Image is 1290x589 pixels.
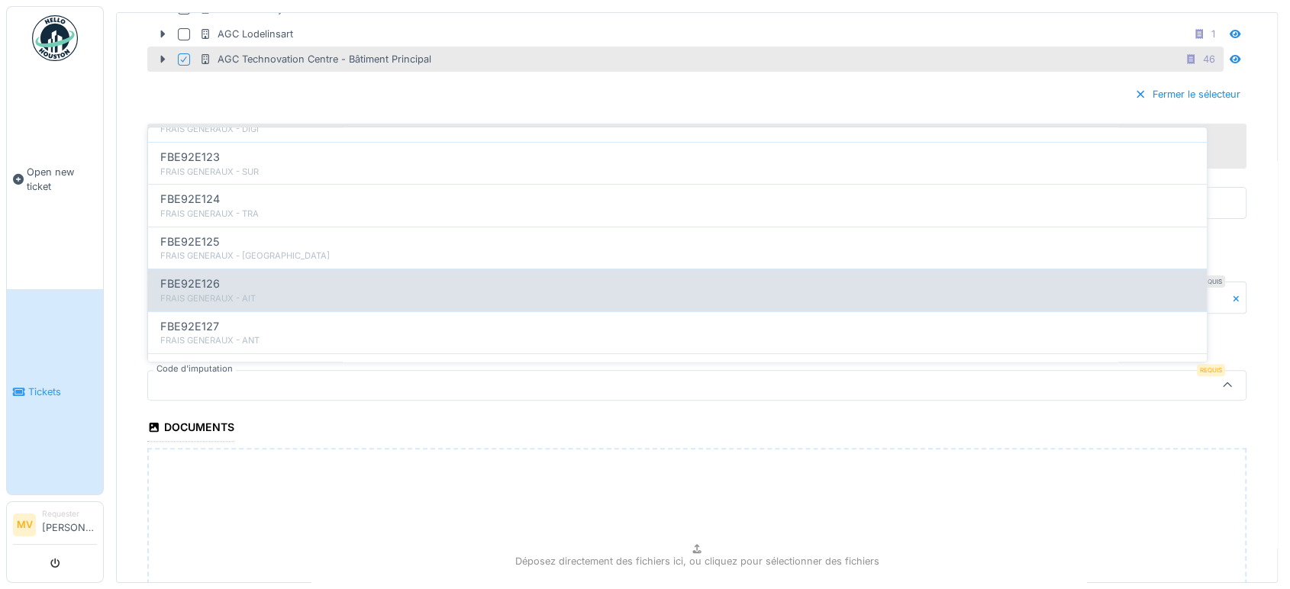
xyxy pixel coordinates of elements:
li: MV [13,513,36,536]
div: FRAIS GENERAUX - SUR [160,166,1195,179]
div: Requester [42,508,97,520]
span: FBE92E126 [160,275,220,292]
label: Code d'imputation [153,362,236,375]
img: Badge_color-CXgf-gQk.svg [32,15,78,61]
li: [PERSON_NAME] [42,508,97,541]
div: 46 [1203,52,1215,66]
div: AGC Lodelinsart [199,27,293,41]
div: Requis [1197,275,1225,288]
a: MV Requester[PERSON_NAME] [13,508,97,545]
div: FRAIS GENERAUX - AIT [160,292,1195,305]
span: FBE92E125 [160,233,220,250]
span: FBE92E124 [160,192,220,208]
a: Open new ticket [7,69,103,289]
div: Documents [147,416,234,442]
div: 1 [1211,27,1215,41]
button: Close [1230,282,1246,314]
div: Requis [1197,364,1225,376]
span: Tickets [28,385,97,399]
div: FRAIS GENERAUX - TRA [160,208,1195,220]
div: FRAIS GENERAUX - ANT [160,334,1195,347]
span: FBE92E123 [160,149,220,166]
span: FBE92E127 [160,318,219,335]
div: AGC Technovation Centre - Bâtiment Principal [199,52,431,66]
div: FRAIS GENERAUX - DIGI [160,123,1195,136]
span: Open new ticket [27,165,97,194]
div: Fermer le sélecteur [1128,84,1246,105]
span: FBE92E128 [160,360,220,377]
div: FRAIS GENERAUX - [GEOGRAPHIC_DATA] [160,250,1195,263]
a: Tickets [7,289,103,494]
p: Déposez directement des fichiers ici, ou cliquez pour sélectionner des fichiers [515,554,879,568]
